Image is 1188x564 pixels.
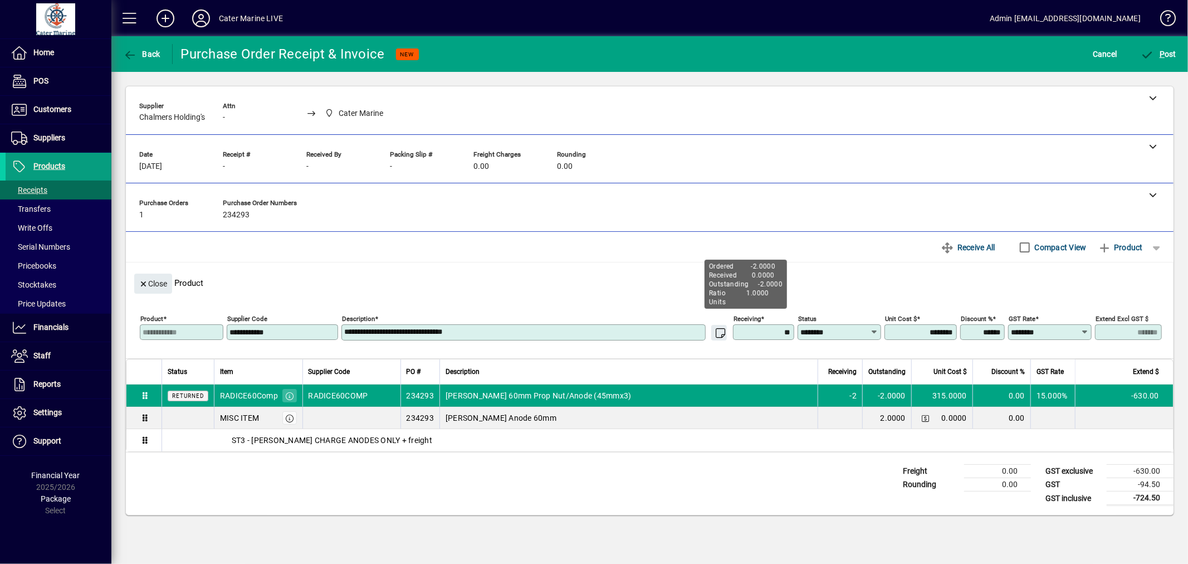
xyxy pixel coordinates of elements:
[33,351,51,360] span: Staff
[33,380,61,388] span: Reports
[798,315,817,323] mat-label: Status
[972,407,1030,429] td: 0.00
[1098,239,1143,256] span: Product
[705,260,787,309] div: Ordered -2.0000 Received 0.0000 Outstanding -2.0000 Ratio 1.0000 Units
[33,436,61,445] span: Support
[1138,44,1180,64] button: Post
[223,162,225,171] span: -
[302,385,400,407] td: RADICE60COMP
[400,385,440,407] td: 234293
[148,8,183,28] button: Add
[11,205,51,213] span: Transfers
[1107,465,1174,478] td: -630.00
[123,50,160,59] span: Back
[862,407,911,429] td: 2.0000
[1030,385,1075,407] td: 15.000%
[1160,50,1165,59] span: P
[33,105,71,114] span: Customers
[6,294,111,313] a: Price Updates
[6,275,111,294] a: Stocktakes
[917,410,933,426] button: Change Price Levels
[33,408,62,417] span: Settings
[400,51,414,58] span: NEW
[41,494,71,503] span: Package
[6,67,111,95] a: POS
[223,113,225,122] span: -
[6,256,111,275] a: Pricebooks
[33,48,54,57] span: Home
[1141,50,1177,59] span: ost
[139,211,144,220] span: 1
[942,412,967,424] span: 0.0000
[6,237,111,256] a: Serial Numbers
[964,478,1031,492] td: 0.00
[1093,45,1117,63] span: Cancel
[6,427,111,455] a: Support
[33,76,48,85] span: POS
[862,385,911,407] td: -2.0000
[1107,478,1174,492] td: -94.50
[961,315,993,323] mat-label: Discount %
[162,435,1173,446] div: ST3 - [PERSON_NAME] CHARGE ANODES ONLY + freight
[111,44,173,64] app-page-header-button: Back
[557,162,573,171] span: 0.00
[120,44,163,64] button: Back
[868,366,906,378] span: Outstanding
[33,133,65,142] span: Suppliers
[941,239,995,256] span: Receive All
[131,278,175,288] app-page-header-button: Close
[964,465,1031,478] td: 0.00
[390,162,392,171] span: -
[11,242,70,251] span: Serial Numbers
[6,314,111,342] a: Financials
[1040,478,1107,492] td: GST
[33,323,69,332] span: Financials
[400,407,440,429] td: 234293
[11,186,47,195] span: Receipts
[6,200,111,218] a: Transfers
[139,113,205,122] span: Chalmers Holding's
[11,223,52,232] span: Write Offs
[1096,315,1148,323] mat-label: Extend excl GST $
[1090,44,1120,64] button: Cancel
[11,280,56,289] span: Stocktakes
[1037,366,1064,378] span: GST Rate
[139,162,162,171] span: [DATE]
[6,96,111,124] a: Customers
[407,366,421,378] span: PO #
[322,106,388,120] span: Cater Marine
[937,237,1000,257] button: Receive All
[306,162,309,171] span: -
[828,366,857,378] span: Receiving
[897,478,964,492] td: Rounding
[32,471,80,480] span: Financial Year
[6,342,111,370] a: Staff
[6,181,111,200] a: Receipts
[33,162,65,171] span: Products
[6,39,111,67] a: Home
[11,261,56,270] span: Pricebooks
[1040,465,1107,478] td: GST exclusive
[6,218,111,237] a: Write Offs
[339,108,383,119] span: Cater Marine
[1075,385,1173,407] td: -630.00
[11,299,66,308] span: Price Updates
[473,162,489,171] span: 0.00
[140,315,163,323] mat-label: Product
[220,390,278,401] div: RADICE60Comp
[172,393,204,399] span: Returned
[1133,366,1159,378] span: Extend $
[183,8,219,28] button: Profile
[439,407,818,429] td: [PERSON_NAME] Anode 60mm
[220,366,233,378] span: Item
[897,465,964,478] td: Freight
[990,9,1141,27] div: Admin [EMAIL_ADDRESS][DOMAIN_NAME]
[6,371,111,398] a: Reports
[1033,242,1087,253] label: Compact View
[223,211,250,220] span: 234293
[850,390,857,401] span: -2
[1009,315,1035,323] mat-label: GST rate
[6,124,111,152] a: Suppliers
[885,315,917,323] mat-label: Unit Cost $
[227,315,267,323] mat-label: Supplier Code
